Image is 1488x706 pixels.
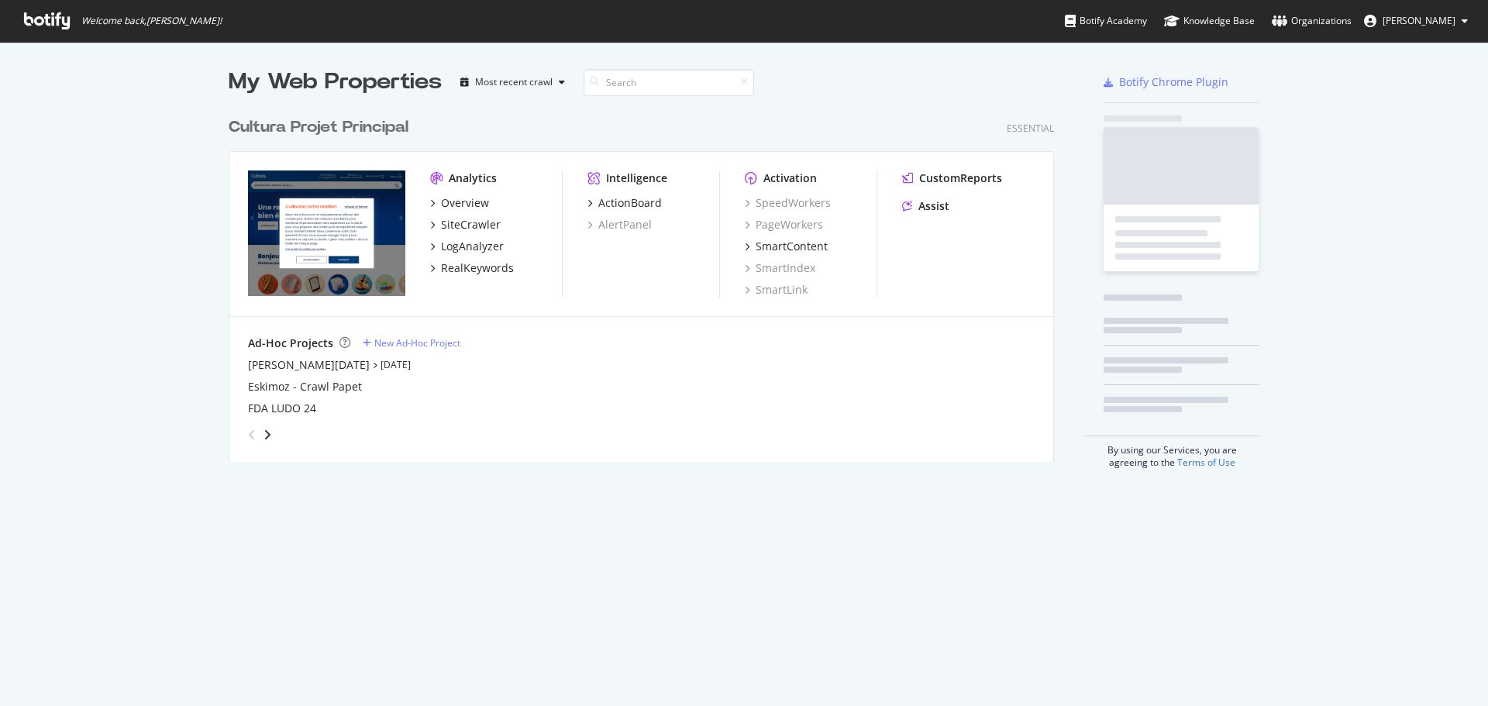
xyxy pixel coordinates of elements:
[229,116,408,139] div: Cultura Projet Principal
[81,15,222,27] span: Welcome back, [PERSON_NAME] !
[902,198,949,214] a: Assist
[374,336,460,350] div: New Ad-Hoc Project
[248,379,362,394] a: Eskimoz - Crawl Papet
[1177,456,1235,469] a: Terms of Use
[745,217,823,232] a: PageWorkers
[1164,13,1255,29] div: Knowledge Base
[242,422,262,447] div: angle-left
[248,401,316,416] a: FDA LUDO 24
[441,217,501,232] div: SiteCrawler
[1383,14,1455,27] span: Antoine Séverine
[248,357,370,373] a: [PERSON_NAME][DATE]
[1352,9,1480,33] button: [PERSON_NAME]
[441,195,489,211] div: Overview
[606,170,667,186] div: Intelligence
[1272,13,1352,29] div: Organizations
[430,195,489,211] a: Overview
[919,170,1002,186] div: CustomReports
[756,239,828,254] div: SmartContent
[229,116,415,139] a: Cultura Projet Principal
[229,67,442,98] div: My Web Properties
[430,260,514,276] a: RealKeywords
[1084,436,1259,469] div: By using our Services, you are agreeing to the
[454,70,571,95] button: Most recent crawl
[763,170,817,186] div: Activation
[248,170,405,296] img: cultura.com
[902,170,1002,186] a: CustomReports
[745,195,831,211] a: SpeedWorkers
[598,195,662,211] div: ActionBoard
[229,98,1066,462] div: grid
[918,198,949,214] div: Assist
[745,260,815,276] a: SmartIndex
[1007,122,1054,135] div: Essential
[587,217,652,232] a: AlertPanel
[745,282,808,298] a: SmartLink
[262,427,273,443] div: angle-right
[381,358,411,371] a: [DATE]
[441,260,514,276] div: RealKeywords
[248,336,333,351] div: Ad-Hoc Projects
[1104,74,1228,90] a: Botify Chrome Plugin
[475,77,553,87] div: Most recent crawl
[1065,13,1147,29] div: Botify Academy
[441,239,504,254] div: LogAnalyzer
[430,239,504,254] a: LogAnalyzer
[1119,74,1228,90] div: Botify Chrome Plugin
[584,69,754,96] input: Search
[587,195,662,211] a: ActionBoard
[363,336,460,350] a: New Ad-Hoc Project
[449,170,497,186] div: Analytics
[430,217,501,232] a: SiteCrawler
[745,239,828,254] a: SmartContent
